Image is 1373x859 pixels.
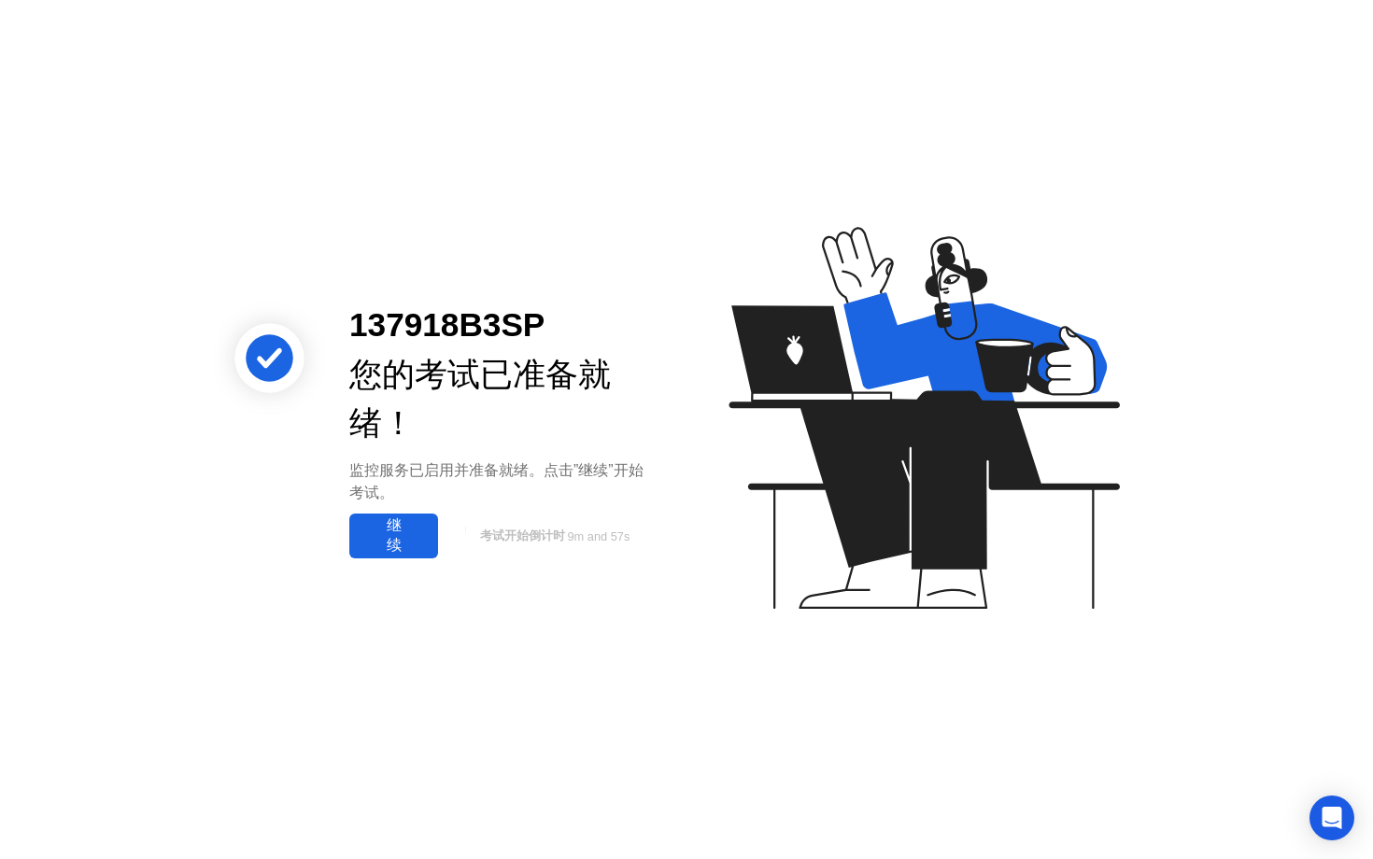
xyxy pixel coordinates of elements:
div: Open Intercom Messenger [1309,796,1354,840]
button: 考试开始倒计时9m and 57s [447,518,657,554]
div: 您的考试已准备就绪！ [349,350,657,449]
button: 继续 [349,514,438,558]
div: 137918B3SP [349,301,657,350]
div: 监控服务已启用并准备就绪。点击”继续”开始考试。 [349,459,657,504]
div: 继续 [355,516,432,556]
span: 9m and 57s [567,529,630,543]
